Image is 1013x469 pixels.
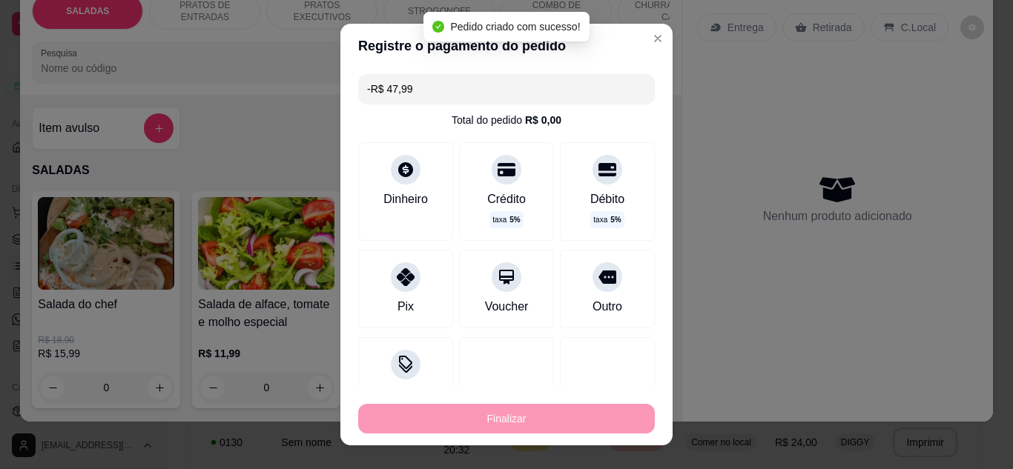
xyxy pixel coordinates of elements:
div: Voucher [485,298,529,316]
button: Close [646,27,670,50]
div: Pix [397,298,414,316]
span: Pedido criado com sucesso! [450,21,580,33]
p: taxa [492,214,520,225]
span: 5 % [610,214,621,225]
input: Ex.: hambúrguer de cordeiro [367,74,646,104]
span: 5 % [509,214,520,225]
div: Total do pedido [452,113,561,127]
div: Débito [590,190,624,208]
p: taxa [593,214,621,225]
div: Outro [593,298,622,316]
span: check-circle [432,21,444,33]
div: Desconto [380,385,431,403]
div: Dinheiro [383,190,428,208]
div: R$ 0,00 [525,113,561,127]
div: Crédito [487,190,526,208]
header: Registre o pagamento do pedido [340,24,673,68]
